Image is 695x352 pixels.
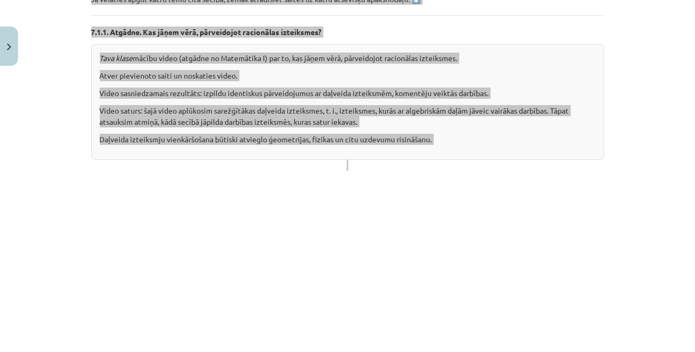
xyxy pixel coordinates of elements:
p: Daļveida izteiksmju vienkāršošana būtiski atvieglo ģeometrijas, fizikas un citu uzdevumu risināšanu. [100,134,596,145]
p: Video saturs: šajā video aplūkosim sarežģītākas daļveida izteiksmes, t. i., izteiksmes, kurās ar ... [100,105,596,127]
img: icon-close-lesson-0947bae3869378f0d4975bcd49f059093ad1ed9edebbc8119c70593378902aed.svg [7,44,11,50]
em: Tava klase [100,53,133,63]
strong: 7.1.1. Atgādne. Kas jāņem vērā, pārveidojot racionālas izteiksmes? [91,27,322,37]
p: mācību video (atgādne no Matemātika I) par to, kas jāņem vērā, pārveidojot racionālas izteiksmes. [100,53,596,64]
p: Video sasniedzamais rezultāts: izpildu identiskus pārveidojumus ar daļveida izteiksmēm, komentēju... [100,88,596,99]
p: Atver pievienoto saiti un noskaties video. [100,70,596,81]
